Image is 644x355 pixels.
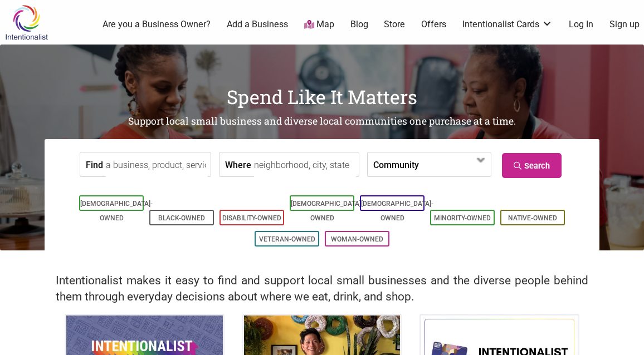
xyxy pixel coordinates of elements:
a: Search [502,153,562,178]
h2: Intentionalist makes it easy to find and support local small businesses and the diverse people be... [56,273,588,305]
a: Intentionalist Cards [462,18,553,31]
a: Sign up [609,18,640,31]
label: Where [225,152,251,176]
a: Disability-Owned [222,214,281,222]
a: Map [304,18,334,31]
a: Store [384,18,405,31]
label: Find [86,152,103,176]
a: Blog [350,18,368,31]
label: Community [373,152,419,176]
a: [DEMOGRAPHIC_DATA]-Owned [361,200,433,222]
a: Minority-Owned [434,214,491,222]
a: Are you a Business Owner? [103,18,211,31]
a: Offers [421,18,446,31]
a: [DEMOGRAPHIC_DATA]-Owned [291,200,363,222]
a: Log In [569,18,593,31]
input: a business, product, service [106,152,208,177]
a: Veteran-Owned [259,235,315,243]
a: Native-Owned [508,214,557,222]
input: neighborhood, city, state [254,152,356,177]
a: [DEMOGRAPHIC_DATA]-Owned [80,200,153,222]
a: Woman-Owned [331,235,383,243]
a: Black-Owned [158,214,205,222]
a: Add a Business [227,18,288,31]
